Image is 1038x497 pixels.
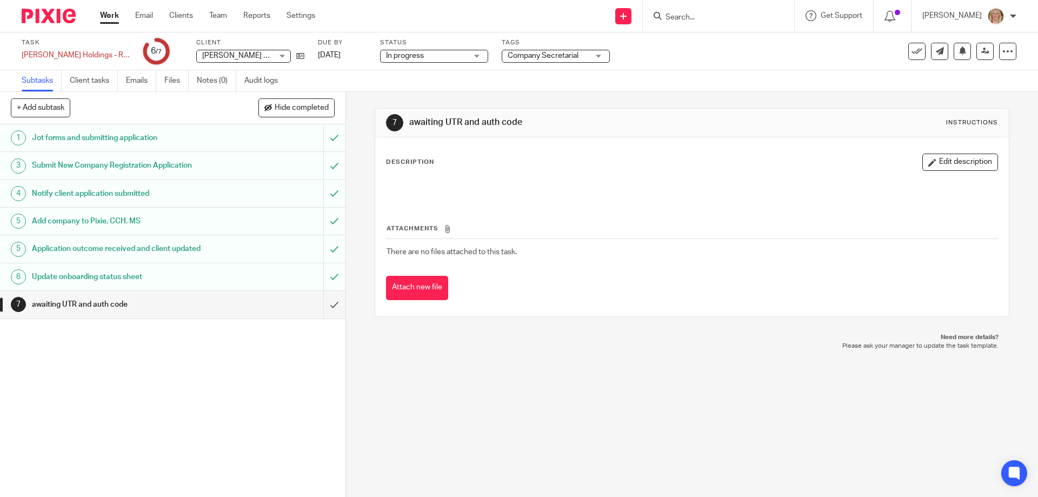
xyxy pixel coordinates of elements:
[151,45,162,57] div: 6
[821,12,862,19] span: Get Support
[100,10,119,21] a: Work
[11,242,26,257] div: 5
[32,157,219,174] h1: Submit New Company Registration Application
[202,52,306,59] span: [PERSON_NAME] Holdings Ltd
[32,296,219,313] h1: awaiting UTR and auth code
[385,333,998,342] p: Need more details?
[244,70,286,91] a: Audit logs
[22,50,130,61] div: Briden Holdings - Reg New Company
[32,269,219,285] h1: Update onboarding status sheet
[386,114,403,131] div: 7
[287,10,315,21] a: Settings
[32,241,219,257] h1: Application outcome received and client updated
[22,38,130,47] label: Task
[386,158,434,167] p: Description
[664,13,762,23] input: Search
[508,52,578,59] span: Company Secretarial
[22,50,130,61] div: [PERSON_NAME] Holdings - Reg New Company
[11,130,26,145] div: 1
[156,49,162,55] small: /7
[11,186,26,201] div: 4
[380,38,488,47] label: Status
[946,118,998,127] div: Instructions
[386,276,448,300] button: Attach new file
[196,38,304,47] label: Client
[987,8,1004,25] img: JW%20photo.JPG
[318,51,341,59] span: [DATE]
[922,10,982,21] p: [PERSON_NAME]
[164,70,189,91] a: Files
[386,52,424,59] span: In progress
[922,154,998,171] button: Edit description
[22,9,76,23] img: Pixie
[32,130,219,146] h1: Jot forms and submitting application
[243,10,270,21] a: Reports
[32,213,219,229] h1: Add company to Pixie, CCH. MS
[126,70,156,91] a: Emails
[258,98,335,117] button: Hide completed
[11,98,70,117] button: + Add subtask
[318,38,367,47] label: Due by
[209,10,227,21] a: Team
[22,70,62,91] a: Subtasks
[387,248,517,256] span: There are no files attached to this task.
[11,269,26,284] div: 6
[32,185,219,202] h1: Notify client application submitted
[387,226,438,231] span: Attachments
[275,104,329,112] span: Hide completed
[502,38,610,47] label: Tags
[11,297,26,312] div: 7
[11,214,26,229] div: 5
[135,10,153,21] a: Email
[169,10,193,21] a: Clients
[70,70,118,91] a: Client tasks
[385,342,998,350] p: Please ask your manager to update the task template.
[409,117,715,128] h1: awaiting UTR and auth code
[11,158,26,174] div: 3
[197,70,236,91] a: Notes (0)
